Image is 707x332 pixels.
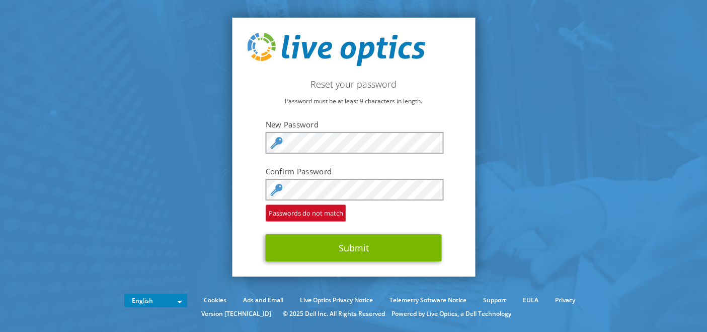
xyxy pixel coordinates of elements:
[266,234,442,261] button: Submit
[247,96,460,107] p: Password must be at least 9 characters in length.
[266,166,442,176] label: Confirm Password
[266,205,346,222] span: Passwords do not match
[547,295,583,306] a: Privacy
[196,295,234,306] a: Cookies
[515,295,546,306] a: EULA
[391,308,511,319] li: Powered by Live Optics, a Dell Technology
[266,119,442,129] label: New Password
[292,295,380,306] a: Live Optics Privacy Notice
[235,295,291,306] a: Ads and Email
[247,33,425,66] img: live_optics_svg.svg
[247,79,460,90] h2: Reset your password
[278,308,390,319] li: © 2025 Dell Inc. All Rights Reserved
[476,295,514,306] a: Support
[382,295,474,306] a: Telemetry Software Notice
[196,308,276,319] li: Version [TECHNICAL_ID]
